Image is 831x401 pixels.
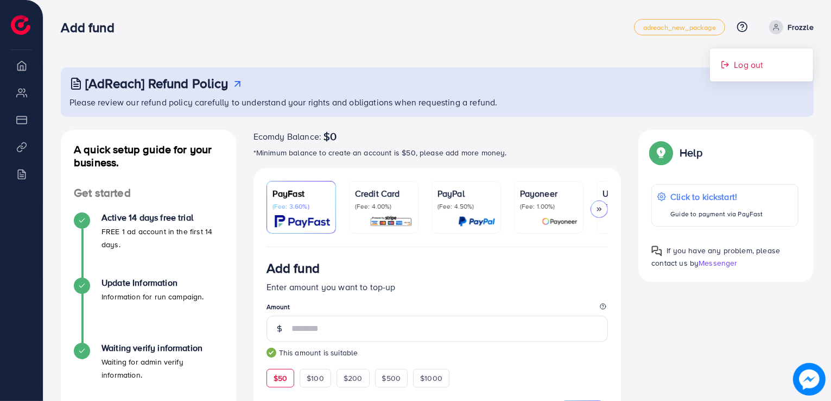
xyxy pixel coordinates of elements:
[602,187,660,200] p: USDT
[355,202,413,211] p: (Fee: 4.00%)
[61,278,236,343] li: Update Information
[709,48,814,82] ul: Frozzle
[437,187,495,200] p: PayPal
[520,187,578,200] p: Payoneer
[274,373,287,384] span: $50
[267,347,608,358] small: This amount is suitable
[651,245,780,268] span: If you have any problem, please contact us by
[634,19,725,35] a: adreach_new_package
[61,143,236,169] h4: A quick setup guide for your business.
[670,208,763,221] p: Guide to payment via PayFast
[542,215,578,228] img: card
[765,20,814,34] a: Frozzle
[61,212,236,278] li: Active 14 days free trial
[323,130,337,143] span: $0
[643,24,716,31] span: adreach_new_package
[382,373,401,384] span: $500
[788,21,814,34] p: Frozzle
[69,96,807,109] p: Please review our refund policy carefully to understand your rights and obligations when requesti...
[734,58,763,71] span: Log out
[793,363,826,396] img: image
[102,290,204,303] p: Information for run campaign.
[253,146,621,159] p: *Minimum balance to create an account is $50, please add more money.
[267,348,276,358] img: guide
[437,202,495,211] p: (Fee: 4.50%)
[61,186,236,200] h4: Get started
[355,187,413,200] p: Credit Card
[102,225,223,251] p: FREE 1 ad account in the first 14 days.
[458,215,495,228] img: card
[102,355,223,381] p: Waiting for admin verify information.
[102,278,204,288] h4: Update Information
[651,143,671,162] img: Popup guide
[680,146,702,159] p: Help
[520,202,578,211] p: (Fee: 1.00%)
[670,190,763,203] p: Click to kickstart!
[102,212,223,223] h4: Active 14 days free trial
[267,280,608,293] p: Enter amount you want to top-up
[307,373,324,384] span: $100
[85,76,229,91] h3: [AdReach] Refund Policy
[267,260,320,276] h3: Add fund
[344,373,363,384] span: $200
[267,302,608,316] legend: Amount
[272,202,330,211] p: (Fee: 3.60%)
[272,187,330,200] p: PayFast
[61,20,123,35] h3: Add fund
[420,373,442,384] span: $1000
[253,130,321,143] span: Ecomdy Balance:
[11,15,30,35] img: logo
[370,215,413,228] img: card
[699,258,737,268] span: Messenger
[102,343,223,353] h4: Waiting verify information
[651,246,662,256] img: Popup guide
[275,215,330,228] img: card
